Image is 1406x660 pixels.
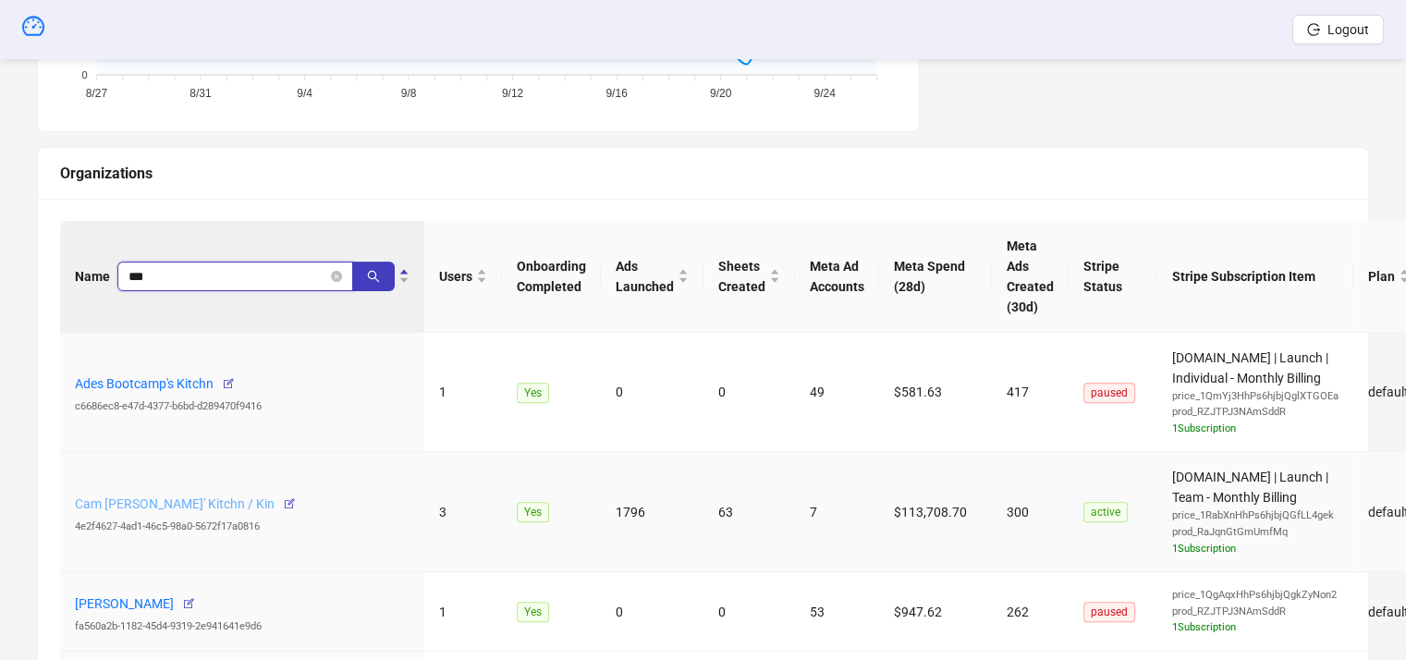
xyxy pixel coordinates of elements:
a: Ades Bootcamp's Kitchn [75,376,214,391]
span: Yes [517,602,549,622]
th: Meta Spend (28d) [879,221,992,333]
td: $947.62 [879,572,992,652]
span: active [1083,502,1128,522]
span: dashboard [22,15,44,37]
td: 0 [703,572,795,652]
div: price_1RabXnHhPs6hjbjQGfLL4gek [1172,507,1339,524]
div: 53 [810,602,864,622]
td: 1 [424,333,502,453]
th: Sheets Created [703,221,795,333]
button: close-circle [331,271,342,282]
span: paused [1083,602,1135,622]
th: Meta Ads Created (30d) [992,221,1069,333]
td: 0 [601,572,703,652]
div: Organizations [60,162,1346,185]
td: $113,708.70 [879,452,992,572]
span: paused [1083,383,1135,403]
div: prod_RaJqnGtGmUmfMq [1172,524,1339,541]
td: 1796 [601,452,703,572]
span: Yes [517,383,549,403]
td: 0 [703,333,795,453]
span: logout [1307,23,1320,36]
div: fa560a2b-1182-45d4-9319-2e941641e9d6 [75,618,410,635]
div: 1 Subscription [1172,541,1339,557]
div: 1 Subscription [1172,619,1339,636]
button: Logout [1292,15,1384,44]
div: prod_RZJTPJ3NAmSddR [1172,404,1339,421]
th: Onboarding Completed [502,221,601,333]
div: 1 Subscription [1172,421,1339,437]
tspan: 9/12 [502,87,524,100]
th: Meta Ad Accounts [795,221,879,333]
span: Logout [1327,22,1369,37]
td: $581.63 [879,333,992,453]
th: Ads Launched [601,221,703,333]
tspan: 9/20 [710,87,732,100]
span: Yes [517,502,549,522]
span: Users [439,266,472,287]
td: 0 [601,333,703,453]
span: search [367,270,380,283]
tspan: 9/24 [813,87,836,100]
div: 300 [1007,502,1054,522]
tspan: 8/27 [86,87,108,100]
button: search [352,262,395,291]
div: 49 [810,382,864,402]
div: 262 [1007,602,1054,622]
tspan: 8/31 [190,87,212,100]
span: Sheets Created [718,256,765,297]
th: Stripe Subscription Item [1157,221,1353,333]
tspan: 9/8 [401,87,417,100]
div: price_1QmYj3HhPs6hjbjQglXTGOEa [1172,388,1339,405]
span: [DOMAIN_NAME] | Launch | Team - Monthly Billing [1172,470,1339,556]
span: Plan [1368,266,1395,287]
tspan: 9/16 [605,87,628,100]
div: c6686ec8-e47d-4377-b6bd-d289470f9416 [75,398,410,415]
a: Cam [PERSON_NAME]' Kitchn / Kin [75,496,275,511]
tspan: 0 [81,68,87,79]
div: 417 [1007,382,1054,402]
tspan: 9/4 [297,87,312,100]
div: price_1QgAqxHhPs6hjbjQgkZyNon2 [1172,587,1339,604]
th: Users [424,221,502,333]
span: Ads Launched [616,256,674,297]
a: [PERSON_NAME] [75,596,174,611]
td: 1 [424,572,502,652]
div: prod_RZJTPJ3NAmSddR [1172,604,1339,620]
div: 4e2f4627-4ad1-46c5-98a0-5672f17a0816 [75,519,410,535]
span: [DOMAIN_NAME] | Launch | Individual - Monthly Billing [1172,350,1339,437]
td: 63 [703,452,795,572]
td: 3 [424,452,502,572]
th: Stripe Status [1069,221,1157,333]
div: 7 [810,502,864,522]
